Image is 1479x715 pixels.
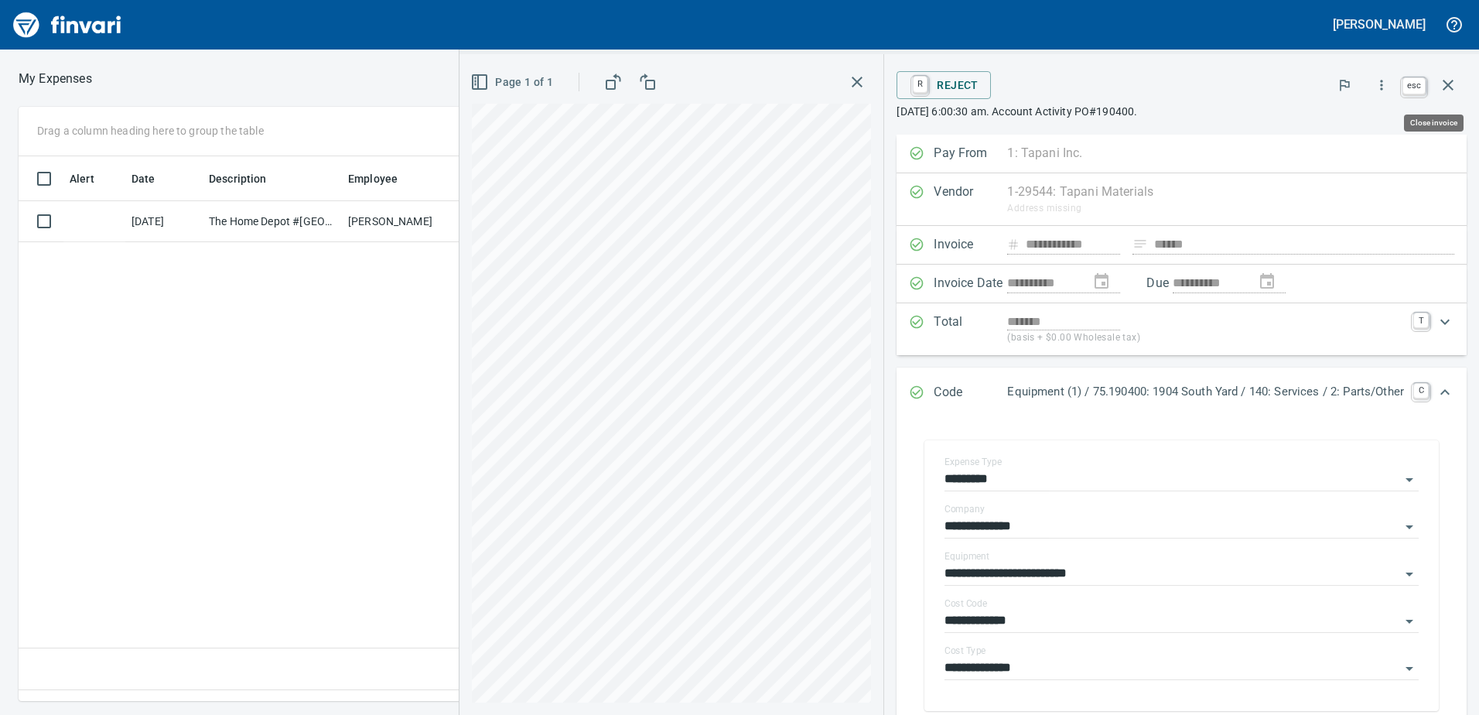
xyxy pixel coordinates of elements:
[1413,313,1429,328] a: T
[1413,383,1429,399] a: C
[70,169,94,188] span: Alert
[209,169,287,188] span: Description
[37,123,264,139] p: Drag a column heading here to group the table
[132,169,176,188] span: Date
[1399,563,1420,585] button: Open
[473,73,553,92] span: Page 1 of 1
[19,70,92,88] p: My Expenses
[1399,516,1420,538] button: Open
[70,169,114,188] span: Alert
[913,76,927,93] a: R
[125,201,203,242] td: [DATE]
[909,72,978,98] span: Reject
[944,457,1002,467] label: Expense Type
[1402,77,1426,94] a: esc
[467,68,559,97] button: Page 1 of 1
[934,313,1007,346] p: Total
[1399,611,1420,632] button: Open
[132,169,155,188] span: Date
[934,383,1007,403] p: Code
[19,70,92,88] nav: breadcrumb
[944,552,989,561] label: Equipment
[348,169,418,188] span: Employee
[897,71,990,99] button: RReject
[9,6,125,43] img: Finvari
[897,104,1467,119] p: [DATE] 6:00:30 am. Account Activity PO#190400.
[348,169,398,188] span: Employee
[897,368,1467,419] div: Expand
[1399,658,1420,679] button: Open
[203,201,342,242] td: The Home Depot #[GEOGRAPHIC_DATA]
[1399,469,1420,491] button: Open
[944,505,985,514] label: Company
[897,303,1467,355] div: Expand
[209,169,267,188] span: Description
[342,201,458,242] td: [PERSON_NAME]
[1007,330,1404,346] p: (basis + $0.00 Wholesale tax)
[1007,383,1404,401] p: Equipment (1) / 75.190400: 1904 South Yard / 140: Services / 2: Parts/Other
[944,599,987,608] label: Cost Code
[1333,16,1426,32] h5: [PERSON_NAME]
[944,646,986,655] label: Cost Type
[1329,12,1429,36] button: [PERSON_NAME]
